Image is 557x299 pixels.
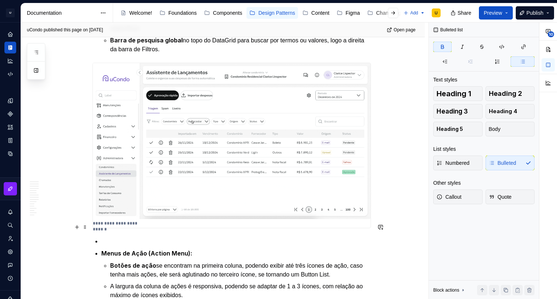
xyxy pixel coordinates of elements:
[410,10,418,16] span: Add
[433,190,483,204] button: Callout
[433,285,466,295] div: Block actions
[4,42,16,53] a: Documentation
[489,125,501,133] span: Body
[4,206,16,218] button: Notifications
[6,8,15,17] div: U
[433,122,483,136] button: Heading 5
[27,27,42,33] span: uCondo
[433,145,456,153] div: List styles
[4,68,16,80] a: Code automation
[526,9,543,17] span: Publish
[486,86,535,101] button: Heading 2
[489,108,517,115] span: Heading 4
[433,104,483,119] button: Heading 3
[394,27,416,33] span: Open page
[43,27,103,33] div: published this page on [DATE]
[213,9,242,17] div: Components
[433,76,457,83] div: Text styles
[433,86,483,101] button: Heading 1
[110,36,371,54] p: no topo do DataGrid para buscar por termos ou valores, logo a direita da barra de Filtros.
[4,259,16,271] button: Contact support
[201,7,245,19] a: Components
[486,104,535,119] button: Heading 4
[118,7,155,19] a: Welcome!
[258,9,295,17] div: Design Patterns
[4,135,16,146] a: Storybook stories
[484,9,502,17] span: Preview
[433,287,459,293] div: Block actions
[364,7,404,19] a: Changelog
[110,36,183,44] strong: Barra de pesquisa global
[486,122,535,136] button: Body
[489,193,512,201] span: Quote
[246,7,298,19] a: Design Patterns
[110,261,371,279] p: se encontram na primeira coluna, podendo exibir até três ícones de ação, caso tenha mais ações, e...
[334,7,363,19] a: Figma
[447,6,476,20] button: Share
[435,10,438,16] div: U
[433,156,483,170] button: Numbered
[437,159,469,167] span: Numbered
[101,250,192,257] strong: Menus de Ação (Action Menu):
[93,63,371,219] img: 587641d4-48fc-45e5-9645-0148cc145176.gif
[346,9,360,17] div: Figma
[311,9,329,17] div: Content
[299,7,332,19] a: Content
[129,9,152,17] div: Welcome!
[458,9,471,17] span: Share
[27,9,97,17] div: Documentation
[437,193,462,201] span: Callout
[433,179,461,187] div: Other styles
[548,31,554,37] span: 10
[401,8,427,18] button: Add
[4,108,16,120] a: Components
[4,233,16,244] a: Invite team
[4,95,16,107] a: Design tokens
[385,25,419,35] a: Open page
[437,125,463,133] span: Heading 5
[437,108,468,115] span: Heading 3
[4,121,16,133] a: Assets
[4,55,16,67] a: Analytics
[437,90,471,97] span: Heading 1
[110,262,156,269] strong: Botões de ação
[168,9,197,17] div: Foundations
[1,5,19,21] button: U
[4,246,16,258] a: Settings
[489,90,522,97] span: Heading 2
[516,6,554,20] button: Publish
[486,190,535,204] button: Quote
[4,219,16,231] button: Search ⌘K
[4,28,16,40] a: Home
[118,6,400,20] div: Page tree
[157,7,200,19] a: Foundations
[4,148,16,160] a: Data sources
[479,6,513,20] button: Preview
